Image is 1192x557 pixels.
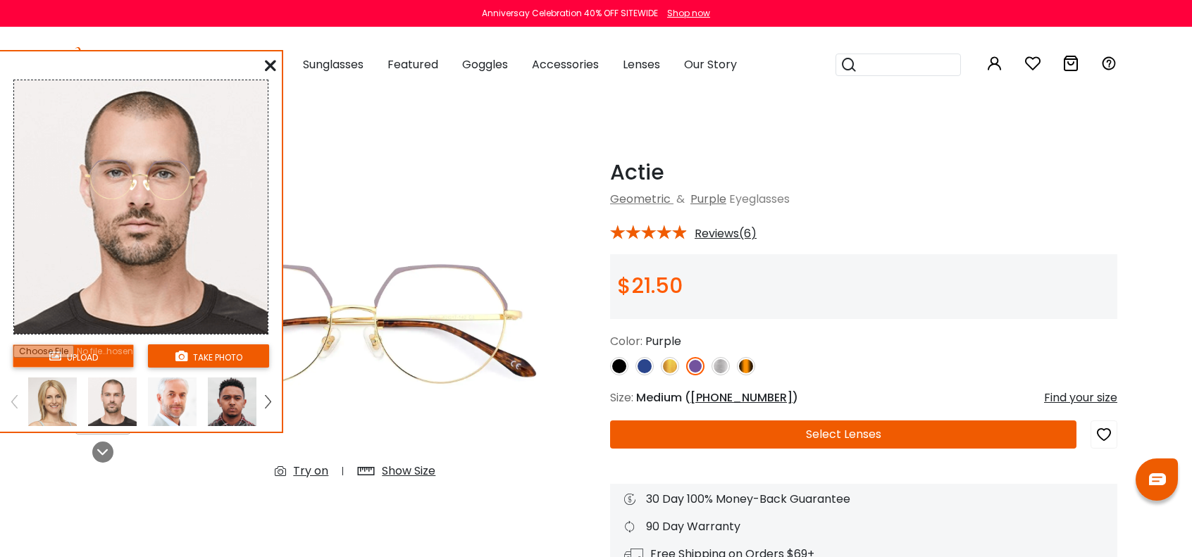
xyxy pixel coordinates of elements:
span: Lenses [623,56,660,73]
span: & [673,191,688,207]
img: Actie Purple Metal Eyeglasses , NosePads Frames from ABBE Glasses [157,160,554,490]
div: Show Size [382,463,435,480]
span: Eyeglasses [729,191,790,207]
button: Select Lenses [610,420,1076,449]
a: Geometric [610,191,671,207]
img: tryonModel2.png [208,377,256,426]
img: abbeglasses.com [75,47,190,82]
span: Reviews(6) [695,227,757,240]
span: $21.50 [617,270,683,301]
a: Shop now [660,7,710,19]
h1: Actie [610,160,1117,185]
div: Anniversay Celebration 40% OFF SITEWIDE [482,7,658,20]
img: chat [1149,473,1166,485]
div: 30 Day 100% Money-Back Guarantee [624,491,1103,508]
img: left.png [11,395,17,408]
span: Featured [387,56,438,73]
button: take photo [148,344,269,368]
div: Find your size [1044,389,1117,406]
img: tryonModel5.png [14,80,268,334]
span: Size: [610,389,633,406]
a: Purple [690,191,726,207]
img: tryonModel8.png [148,377,197,426]
button: upload [13,344,134,368]
div: 90 Day Warranty [624,518,1103,535]
img: tryonModel5.png [88,377,137,426]
img: original.png [79,149,201,211]
span: Accessories [532,56,599,73]
div: Try on [293,463,328,480]
span: Medium ( ) [636,389,798,406]
span: Goggles [462,56,508,73]
span: Our Story [684,56,737,73]
img: right.png [265,395,271,408]
img: tryonModel7.png [28,377,77,426]
span: [PHONE_NUMBER] [690,389,793,406]
div: Shop now [667,7,710,20]
span: Color: [610,333,642,349]
span: Purple [645,333,681,349]
span: Sunglasses [303,56,364,73]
